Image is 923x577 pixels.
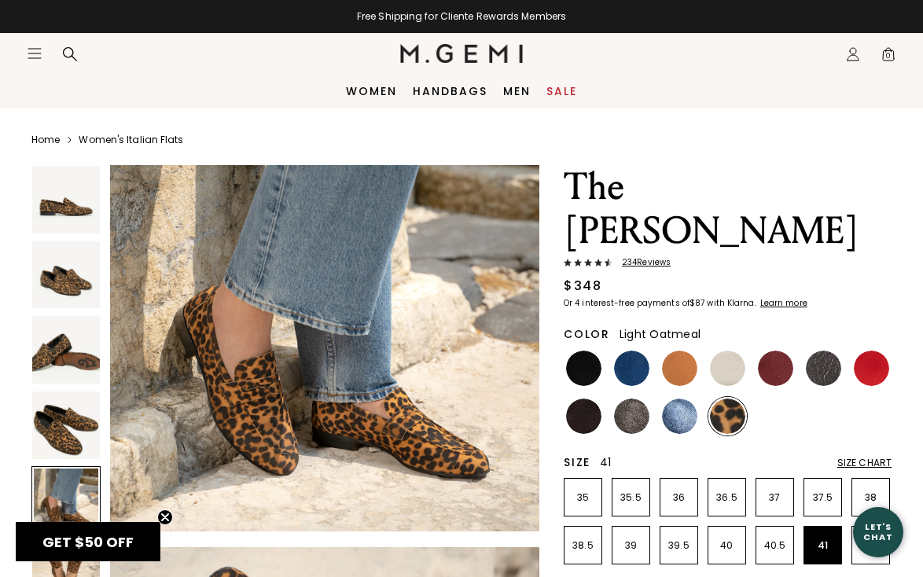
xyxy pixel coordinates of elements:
[564,277,601,296] div: $348
[503,85,531,97] a: Men
[804,539,841,552] p: 41
[756,539,793,552] p: 40.5
[620,326,701,342] span: Light Oatmeal
[564,258,892,270] a: 234Reviews
[758,351,793,386] img: Burgundy
[662,399,697,434] img: Sapphire
[708,539,745,552] p: 40
[612,539,649,552] p: 39
[662,351,697,386] img: Luggage
[806,351,841,386] img: Dark Gunmetal
[614,351,649,386] img: Navy
[564,539,601,552] p: 38.5
[600,454,612,470] span: 41
[759,299,807,308] a: Learn more
[852,539,889,552] p: 42
[42,532,134,552] span: GET $50 OFF
[760,297,807,309] klarna-placement-style-cta: Learn more
[854,351,889,386] img: Sunset Red
[881,50,896,65] span: 0
[32,391,100,459] img: The Sacca Donna
[110,102,539,531] img: The Sacca Donna
[614,399,649,434] img: Cocoa
[566,399,601,434] img: Dark Chocolate
[708,491,745,504] p: 36.5
[413,85,487,97] a: Handbags
[564,456,590,469] h2: Size
[564,165,892,253] h1: The [PERSON_NAME]
[612,258,671,267] span: 234 Review s
[710,399,745,434] img: Leopard
[612,491,649,504] p: 35.5
[564,297,689,309] klarna-placement-style-body: Or 4 interest-free payments of
[660,539,697,552] p: 39.5
[660,491,697,504] p: 36
[400,44,524,63] img: M.Gemi
[546,85,577,97] a: Sale
[564,491,601,504] p: 35
[32,166,100,233] img: The Sacca Donna
[346,85,397,97] a: Women
[31,134,60,146] a: Home
[27,46,42,61] button: Open site menu
[566,351,601,386] img: Black
[707,297,758,309] klarna-placement-style-body: with Klarna
[157,509,173,525] button: Close teaser
[689,297,704,309] klarna-placement-style-amount: $87
[79,134,183,146] a: Women's Italian Flats
[32,241,100,309] img: The Sacca Donna
[756,491,793,504] p: 37
[564,328,610,340] h2: Color
[16,522,160,561] div: GET $50 OFFClose teaser
[853,522,903,542] div: Let's Chat
[32,316,100,384] img: The Sacca Donna
[710,351,745,386] img: Light Oatmeal
[837,457,892,469] div: Size Chart
[852,491,889,504] p: 38
[804,491,841,504] p: 37.5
